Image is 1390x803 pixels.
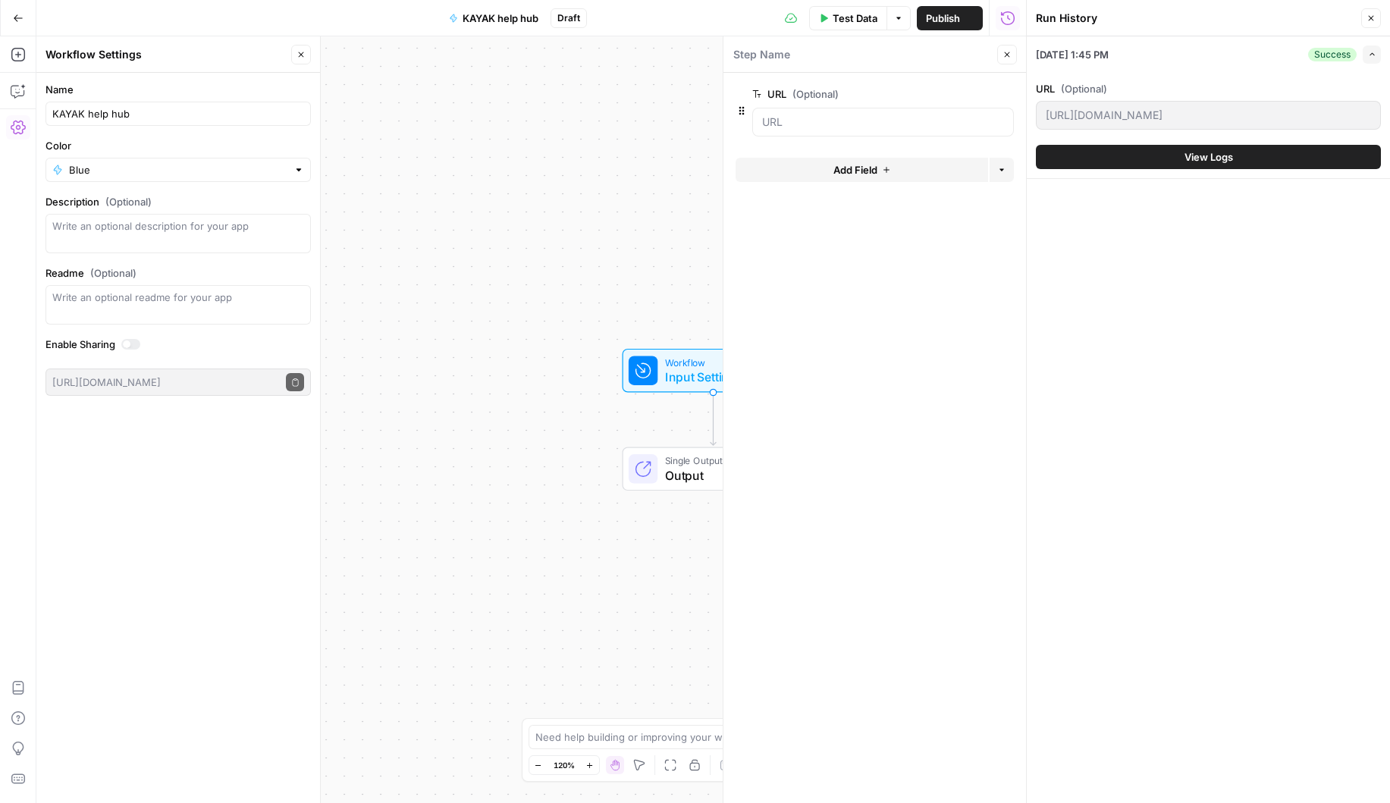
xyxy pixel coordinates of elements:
label: URL [1036,81,1381,96]
div: Workflow Settings [45,47,287,62]
div: Success [1308,48,1357,61]
input: Blue [69,162,287,177]
label: Description [45,194,311,209]
button: KAYAK help hub [440,6,548,30]
span: (Optional) [90,265,136,281]
label: Readme [45,265,311,281]
g: Edge from start to end [711,393,716,446]
div: Single OutputOutputEnd [573,447,855,491]
input: Untitled [52,106,304,121]
label: Color [45,138,311,153]
span: Add Field [833,162,877,177]
div: WorkflowInput SettingsInputs [573,349,855,393]
span: Single Output [665,453,765,468]
span: Publish [926,11,960,26]
span: Output [665,466,765,485]
button: Add Field [736,158,988,182]
label: Name [45,82,311,97]
label: URL [752,86,928,102]
span: KAYAK help hub [463,11,538,26]
button: Publish [917,6,983,30]
label: Enable Sharing [45,337,311,352]
span: (Optional) [1061,81,1107,96]
button: Test Data [809,6,886,30]
input: URL [762,114,1004,130]
span: Input Settings [665,368,755,386]
span: View Logs [1184,149,1233,165]
span: Draft [557,11,580,25]
span: [DATE] 1:45 PM [1036,47,1109,62]
span: Test Data [833,11,877,26]
button: View Logs [1036,145,1381,169]
span: 120% [554,759,575,771]
span: (Optional) [792,86,839,102]
span: (Optional) [105,194,152,209]
span: Workflow [665,355,755,369]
